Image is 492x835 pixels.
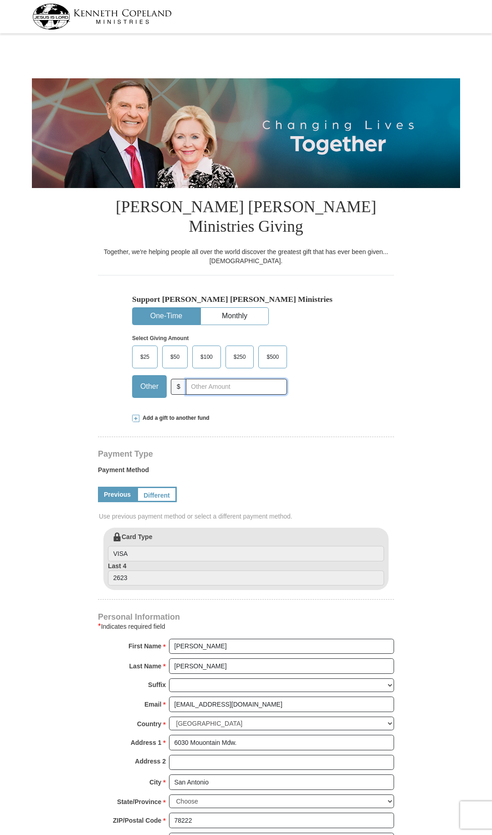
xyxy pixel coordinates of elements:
span: $50 [166,350,184,364]
input: Last 4 [108,570,384,586]
strong: City [149,776,161,789]
button: One-Time [133,308,200,325]
strong: Address 1 [131,736,162,749]
span: $500 [262,350,283,364]
div: Together, we're helping people all over the world discover the greatest gift that has ever been g... [98,247,394,265]
h4: Personal Information [98,613,394,621]
div: Indicates required field [98,621,394,632]
strong: ZIP/Postal Code [113,814,162,827]
button: Monthly [201,308,268,325]
label: Last 4 [108,561,384,586]
strong: Email [144,698,161,711]
strong: Address 2 [135,755,166,768]
h4: Payment Type [98,450,394,458]
strong: State/Province [117,795,161,808]
h1: [PERSON_NAME] [PERSON_NAME] Ministries Giving [98,188,394,247]
a: Previous [98,487,137,502]
span: $250 [229,350,251,364]
input: Other Amount [186,379,287,395]
strong: Country [137,718,162,730]
span: $100 [196,350,217,364]
strong: First Name [128,640,161,652]
strong: Select Giving Amount [132,335,189,341]
span: $ [171,379,186,395]
label: Card Type [108,532,384,561]
label: Payment Method [98,465,394,479]
h5: Support [PERSON_NAME] [PERSON_NAME] Ministries [132,295,360,304]
strong: Suffix [148,678,166,691]
span: $25 [136,350,154,364]
input: Card Type [108,546,384,561]
a: Different [137,487,177,502]
span: Use previous payment method or select a different payment method. [99,512,395,521]
span: Add a gift to another fund [139,414,210,422]
strong: Last Name [129,660,162,672]
img: kcm-header-logo.svg [32,4,172,30]
span: Other [136,380,163,393]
